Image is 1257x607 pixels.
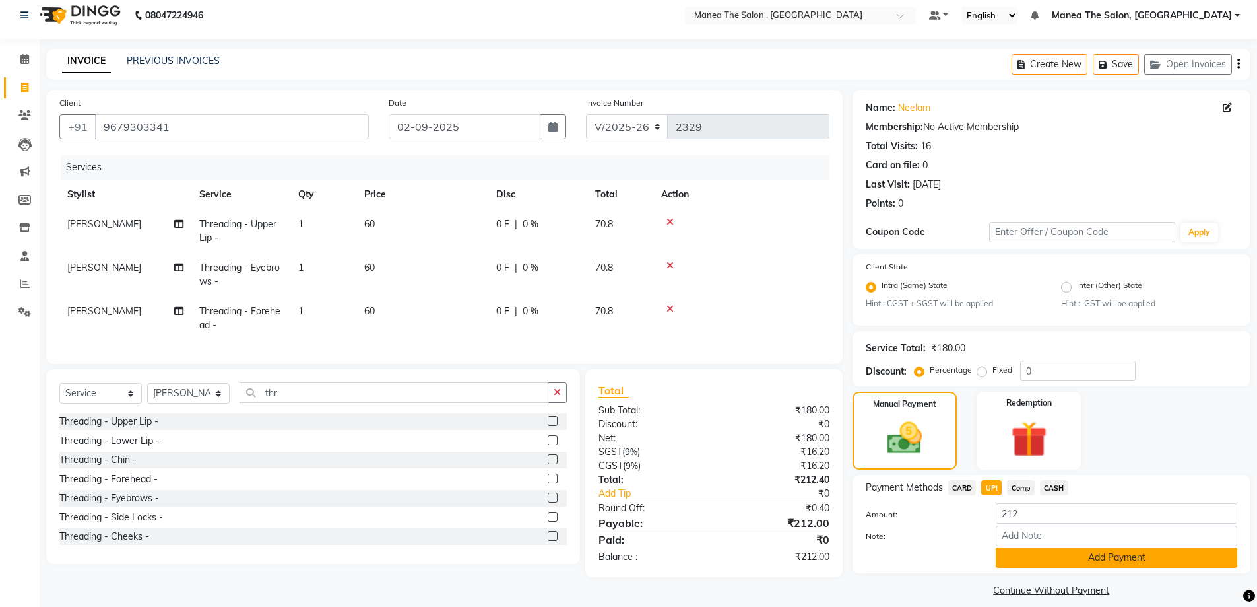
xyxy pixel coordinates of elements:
div: [DATE] [913,178,941,192]
a: Continue Without Payment [855,584,1248,598]
div: Coupon Code [866,225,990,239]
label: Intra (Same) State [882,279,948,295]
div: 16 [920,139,931,153]
span: 0 F [496,217,509,231]
div: Threading - Forehead - [59,472,158,486]
div: Paid: [589,532,714,548]
button: +91 [59,114,96,139]
div: Net: [589,431,714,445]
label: Invoice Number [586,97,643,109]
span: 70.8 [595,305,613,317]
span: Comp [1007,480,1035,495]
th: Action [653,180,829,209]
span: [PERSON_NAME] [67,218,141,230]
span: 60 [364,218,375,230]
div: Discount: [589,417,714,431]
input: Amount [996,503,1237,524]
small: Hint : CGST + SGST will be applied [866,298,1042,310]
span: CARD [948,480,977,495]
span: 0 % [523,261,538,275]
div: ₹180.00 [714,431,839,445]
div: ₹0 [714,532,839,548]
div: ₹180.00 [931,341,965,355]
span: 9% [625,446,637,457]
button: Create New [1012,54,1087,75]
th: Service [191,180,290,209]
th: Stylist [59,180,191,209]
div: ₹212.00 [714,550,839,564]
button: Add Payment [996,548,1237,568]
div: Threading - Eyebrows - [59,491,159,505]
span: 1 [298,305,304,317]
div: Threading - Upper Lip - [59,415,158,429]
div: ₹0 [735,487,839,501]
div: Threading - Lower Lip - [59,434,160,448]
span: CASH [1040,480,1068,495]
span: | [515,261,517,275]
div: ₹180.00 [714,404,839,417]
label: Amount: [856,509,986,520]
div: ₹212.00 [714,515,839,531]
label: Redemption [1006,397,1052,409]
div: ₹16.20 [714,445,839,459]
input: Search or Scan [240,382,548,403]
div: Services [61,155,839,180]
div: No Active Membership [866,120,1237,134]
div: Threading - Cheeks - [59,530,149,544]
a: PREVIOUS INVOICES [127,55,220,67]
div: Round Off: [589,501,714,515]
span: 0 % [523,304,538,318]
span: | [515,217,517,231]
button: Open Invoices [1144,54,1232,75]
label: Percentage [930,364,972,376]
span: 9% [626,460,638,471]
div: Membership: [866,120,923,134]
span: Threading - Eyebrows - [199,262,280,287]
div: Threading - Side Locks - [59,511,163,524]
a: INVOICE [62,50,111,73]
span: 70.8 [595,218,613,230]
div: Name: [866,101,895,115]
span: 1 [298,218,304,230]
div: Payable: [589,515,714,531]
span: Threading - Forehead - [199,305,280,331]
img: _gift.svg [1000,417,1058,462]
span: | [515,304,517,318]
span: [PERSON_NAME] [67,305,141,317]
span: Total [598,384,629,398]
img: _cash.svg [876,418,933,458]
span: 0 % [523,217,538,231]
span: Manea The Salon, [GEOGRAPHIC_DATA] [1052,9,1232,22]
div: 0 [922,159,928,172]
div: Card on file: [866,159,920,172]
span: Payment Methods [866,481,943,495]
label: Inter (Other) State [1077,279,1142,295]
input: Add Note [996,526,1237,546]
th: Disc [488,180,587,209]
small: Hint : IGST will be applied [1061,298,1237,310]
label: Date [389,97,406,109]
div: Balance : [589,550,714,564]
th: Qty [290,180,356,209]
div: Service Total: [866,341,926,355]
div: ( ) [589,459,714,473]
div: Sub Total: [589,404,714,417]
label: Note: [856,530,986,542]
a: Neelam [898,101,930,115]
span: 0 F [496,261,509,275]
span: SGST [598,446,622,458]
button: Apply [1180,223,1218,242]
div: ₹0 [714,417,839,431]
div: ₹16.20 [714,459,839,473]
div: Total Visits: [866,139,918,153]
th: Total [587,180,653,209]
label: Manual Payment [873,398,936,410]
span: UPI [981,480,1002,495]
div: Total: [589,473,714,487]
div: ( ) [589,445,714,459]
span: Threading - Upper Lip - [199,218,276,244]
span: 60 [364,262,375,273]
div: 0 [898,197,903,211]
span: 60 [364,305,375,317]
div: ₹212.40 [714,473,839,487]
